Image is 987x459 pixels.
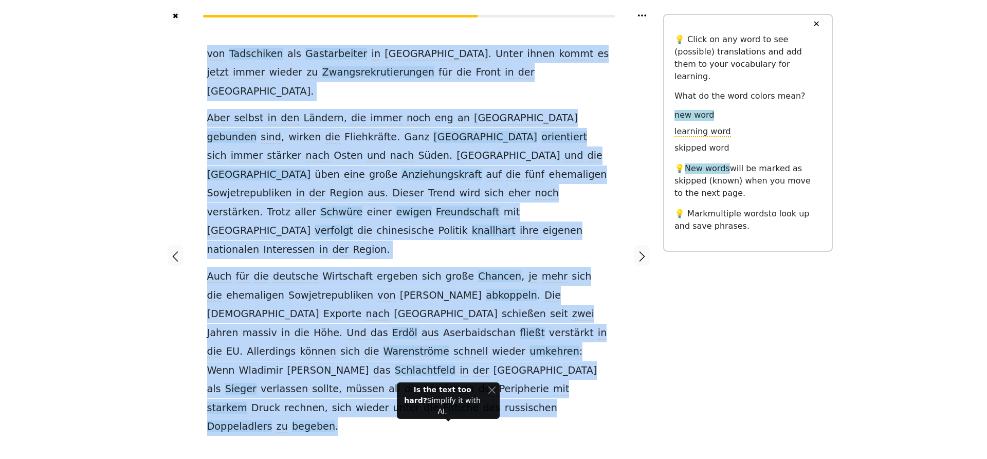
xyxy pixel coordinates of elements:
span: [GEOGRAPHIC_DATA] [456,150,560,162]
span: Front [476,66,501,79]
span: unter [393,402,420,415]
span: Chancen [478,270,521,283]
span: Die [544,289,561,302]
span: [GEOGRAPHIC_DATA] [207,85,311,98]
span: [GEOGRAPHIC_DATA] [493,364,597,377]
span: Exporte [323,308,362,321]
span: new word [674,110,714,121]
button: ✖ [171,8,180,24]
span: [GEOGRAPHIC_DATA] [207,169,311,181]
span: die [506,169,521,181]
span: nationalen [207,244,260,256]
span: jetzt [207,66,229,79]
span: Süden [418,150,449,162]
span: die [294,327,309,340]
span: Doppeladlers [207,420,272,433]
span: wird [460,187,481,200]
span: Region [330,187,363,200]
span: die [364,345,379,358]
span: Ländern [303,112,343,125]
span: [GEOGRAPHIC_DATA] [474,112,578,125]
span: der [518,66,535,79]
span: abkoppeln [486,289,537,302]
span: schießen [502,308,546,321]
span: immer [233,66,265,79]
span: eine [344,169,365,181]
span: Wirtschaft [322,270,373,283]
span: Interessen [263,244,315,256]
span: den [281,112,299,125]
span: und [367,150,386,162]
span: zu [277,420,288,433]
span: Jahren [207,327,239,340]
span: , [521,270,524,283]
span: nach [390,150,414,162]
span: knallhart [472,225,516,237]
span: mit [504,206,520,219]
span: [GEOGRAPHIC_DATA] [207,225,311,237]
span: die [254,270,269,283]
span: das [371,327,388,340]
p: 💡 Click on any word to see (possible) translations and add them to your vocabulary for learning. [674,33,821,83]
span: mit [553,383,570,396]
span: in [598,327,607,340]
span: starkem [207,402,247,415]
span: multiple words [708,209,769,218]
span: Allerdings [247,345,296,358]
span: . [240,345,243,358]
span: [GEOGRAPHIC_DATA] [433,131,537,144]
span: Osten [334,150,363,162]
span: fließt [520,327,545,340]
span: wieder [492,345,525,358]
span: Druck [251,402,281,415]
span: einer [367,206,392,219]
span: wieder [356,402,389,415]
span: Peripherie [499,383,549,396]
span: Sieger [225,383,257,396]
span: in [505,66,514,79]
span: Und [346,327,366,340]
span: Unter [496,48,523,61]
span: . [449,150,452,162]
span: Ganz [404,131,429,144]
span: Warenströme [383,345,449,358]
span: von [207,48,225,61]
span: noch [407,112,431,125]
span: chinesische [376,225,434,237]
span: Höhe [314,327,339,340]
span: gebunden [207,131,257,144]
span: umkehren [529,345,579,358]
span: eigenen [543,225,582,237]
span: . [339,327,342,340]
span: ergeben [377,270,418,283]
span: . [260,206,263,219]
span: : [579,345,582,358]
span: und [564,150,583,162]
span: . [537,289,540,302]
span: mehr [542,270,568,283]
span: Schlachtfeld [395,364,455,377]
span: große [369,169,397,181]
span: deutsche [273,270,318,283]
span: sich [332,402,352,415]
span: stärker [267,150,301,162]
span: kommt [559,48,593,61]
span: sich [572,270,591,283]
span: verfolgt [315,225,353,237]
span: ihnen [527,48,555,61]
span: immer [370,112,402,125]
span: Wladimir [239,364,283,377]
span: verstärkt [549,327,594,340]
div: Simplify it with AI. [401,384,484,417]
span: die [357,225,372,237]
span: verstärken [207,206,260,219]
span: große [446,270,474,283]
span: sollte [312,383,339,396]
span: für [438,66,452,79]
strong: Is the text too hard? [404,385,471,405]
span: an [458,112,470,125]
span: aller [295,206,316,219]
span: seit [550,308,568,321]
span: schnell [453,345,488,358]
span: . [397,131,400,144]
